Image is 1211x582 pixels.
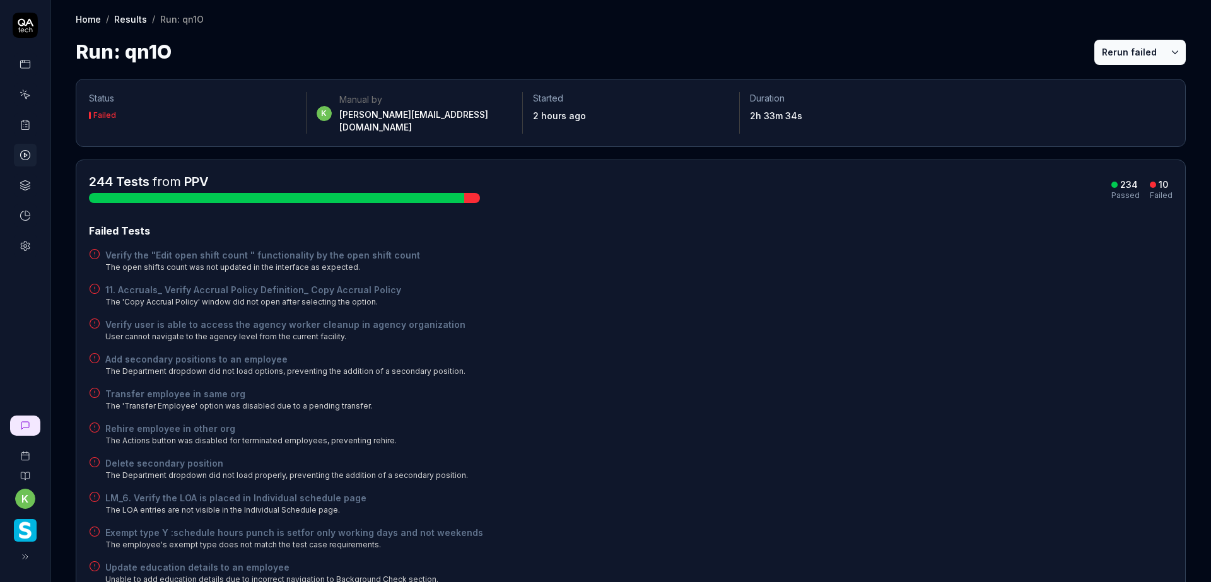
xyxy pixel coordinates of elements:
div: The LOA entries are not visible in the Individual Schedule page. [105,504,366,516]
div: The 'Transfer Employee' option was disabled due to a pending transfer. [105,400,372,412]
a: Book a call with us [5,441,45,461]
h1: Run: qn1O [76,38,172,66]
p: Started [533,92,729,105]
span: from [153,174,181,189]
button: Smartlinx Logo [5,509,45,544]
a: Home [76,13,101,25]
a: Delete secondary position [105,457,468,470]
div: [PERSON_NAME][EMAIL_ADDRESS][DOMAIN_NAME] [339,108,513,134]
div: Failed [1150,192,1173,199]
div: User cannot navigate to the agency level from the current facility. [105,331,465,342]
a: LM_6. Verify the LOA is placed in Individual schedule page [105,491,366,504]
div: The 'Copy Accrual Policy' window did not open after selecting the option. [105,296,401,308]
button: Rerun failed [1094,40,1164,65]
div: 234 [1120,179,1138,190]
a: Documentation [5,461,45,481]
a: Add secondary positions to an employee [105,352,465,366]
a: Verify the "Edit open shift count " functionality by the open shift count [105,248,420,262]
div: Run: qn1O [160,13,204,25]
a: Transfer employee in same org [105,387,372,400]
span: k [317,106,332,121]
p: Duration [750,92,946,105]
div: / [106,13,109,25]
button: k [15,489,35,509]
time: 2 hours ago [533,110,586,121]
a: Update education details to an employee [105,561,438,574]
a: Verify user is able to access the agency worker cleanup in agency organization [105,318,465,331]
a: Rehire employee in other org [105,422,397,435]
div: Failed [93,112,116,119]
a: New conversation [10,416,40,436]
span: 244 Tests [89,174,149,189]
a: 11. Accruals_ Verify Accrual Policy Definition_ Copy Accrual Policy [105,283,401,296]
div: Passed [1111,192,1140,199]
a: PPV [184,174,209,189]
div: The employee's exempt type does not match the test case requirements. [105,539,483,550]
div: The Department dropdown did not load options, preventing the addition of a secondary position. [105,366,465,377]
div: Manual by [339,93,513,106]
div: The open shifts count was not updated in the interface as expected. [105,262,420,273]
a: Exempt type Y :schedule hours punch is setfor only working days and not weekends [105,526,483,539]
div: The Department dropdown did not load properly, preventing the addition of a secondary position. [105,470,468,481]
p: Status [89,92,296,105]
div: The Actions button was disabled for terminated employees, preventing rehire. [105,435,397,446]
time: 2h 33m 34s [750,110,802,121]
a: Results [114,13,147,25]
img: Smartlinx Logo [14,519,37,542]
div: Failed Tests [89,223,1173,238]
div: / [152,13,155,25]
div: 10 [1159,179,1168,190]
